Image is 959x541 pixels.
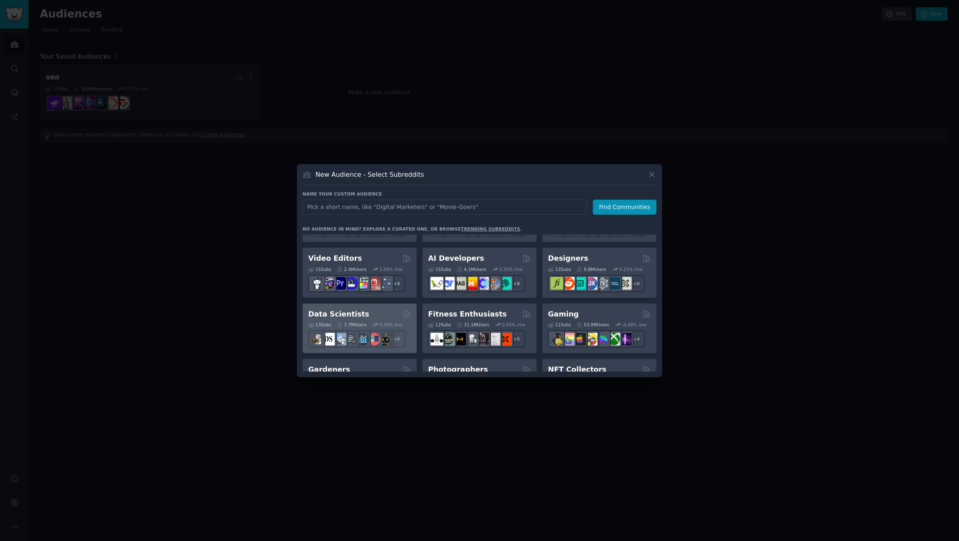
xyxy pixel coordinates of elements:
img: fitness30plus [476,333,489,345]
img: userexperience [596,277,609,290]
img: TwitchStreaming [619,333,632,345]
div: + 4 [628,330,645,347]
img: Youtubevideo [368,277,380,290]
img: gamers [596,333,609,345]
h3: Name your custom audience [303,191,656,197]
img: personaltraining [499,333,512,345]
img: learndesign [608,277,620,290]
h2: AI Developers [428,253,484,264]
div: 53.0M Users [577,322,609,328]
div: + 8 [388,275,405,292]
img: Rag [453,277,466,290]
img: datasets [368,333,380,345]
img: VideoEditors [345,277,358,290]
div: 1.59 % /mo [380,266,403,272]
div: 31.1M Users [457,322,489,328]
div: + 6 [628,275,645,292]
img: llmops [488,277,500,290]
a: trending subreddits [461,227,520,231]
img: MistralAI [465,277,477,290]
div: + 5 [508,330,525,347]
div: 11 Sub s [548,322,571,328]
img: GymMotivation [442,333,455,345]
img: UXDesign [585,277,597,290]
img: datascience [322,333,335,345]
img: logodesign [562,277,575,290]
h2: Fitness Enthusiasts [428,309,507,319]
img: OpenSourceAI [476,277,489,290]
div: 2.4M Users [337,266,367,272]
div: 13 Sub s [308,322,331,328]
h2: NFT Collectors [548,365,606,375]
img: gopro [311,277,323,290]
div: 4.1M Users [457,266,486,272]
img: DeepSeek [442,277,455,290]
img: data [379,333,392,345]
div: 7.7M Users [337,322,367,328]
img: CozyGamers [562,333,575,345]
img: XboxGamers [608,333,620,345]
h2: Photographers [428,365,488,375]
img: macgaming [573,333,586,345]
img: editors [322,277,335,290]
img: MachineLearning [311,333,323,345]
div: No audience in mind? Explore a curated one, or browse . [303,226,522,232]
div: 2.33 % /mo [499,266,523,272]
button: Find Communities [593,200,656,215]
div: 0.43 % /mo [380,322,403,328]
h3: New Audience - Select Subreddits [316,170,424,179]
h2: Designers [548,253,588,264]
img: premiere [334,277,346,290]
div: 15 Sub s [428,266,451,272]
div: 13 Sub s [548,266,571,272]
div: 12 Sub s [428,322,451,328]
img: GYM [431,333,443,345]
div: 9.8M Users [577,266,606,272]
img: linux_gaming [550,333,563,345]
h2: Data Scientists [308,309,369,319]
img: analytics [356,333,369,345]
img: dataengineering [345,333,358,345]
div: 0.05 % /mo [502,322,525,328]
img: typography [550,277,563,290]
img: finalcutpro [356,277,369,290]
input: Pick a short name, like "Digital Marketers" or "Movie-Goers" [303,200,587,215]
h2: Video Editors [308,253,362,264]
div: + 8 [508,275,525,292]
div: 0.23 % /mo [619,266,643,272]
img: UX_Design [619,277,632,290]
img: weightroom [465,333,477,345]
h2: Gaming [548,309,579,319]
div: 15 Sub s [308,266,331,272]
img: LangChain [431,277,443,290]
img: physicaltherapy [488,333,500,345]
img: postproduction [379,277,392,290]
img: AIDevelopersSociety [499,277,512,290]
h2: Gardeners [308,365,350,375]
img: GamerPals [585,333,597,345]
img: workout [453,333,466,345]
img: statistics [334,333,346,345]
div: -0.09 % /mo [622,322,647,328]
img: UI_Design [573,277,586,290]
div: + 6 [388,330,405,347]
